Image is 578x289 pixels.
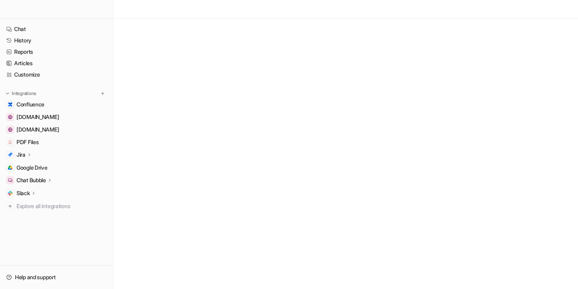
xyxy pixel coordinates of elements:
[17,176,46,184] p: Chat Bubble
[3,124,110,135] a: support.atlassian.com[DOMAIN_NAME]
[3,201,110,212] a: Explore all integrations
[3,272,110,283] a: Help and support
[17,189,30,197] p: Slack
[8,152,13,157] img: Jira
[100,91,105,96] img: menu_add.svg
[3,24,110,35] a: Chat
[3,90,39,97] button: Integrations
[5,91,10,96] img: expand menu
[17,113,59,121] span: [DOMAIN_NAME]
[8,191,13,196] img: Slack
[8,102,13,107] img: Confluence
[3,35,110,46] a: History
[3,99,110,110] a: ConfluenceConfluence
[8,165,13,170] img: Google Drive
[3,46,110,57] a: Reports
[8,115,13,119] img: community.atlassian.com
[8,127,13,132] img: support.atlassian.com
[17,200,107,212] span: Explore all integrations
[17,126,59,134] span: [DOMAIN_NAME]
[17,101,44,108] span: Confluence
[17,138,39,146] span: PDF Files
[17,151,26,159] p: Jira
[8,178,13,183] img: Chat Bubble
[3,69,110,80] a: Customize
[3,112,110,123] a: community.atlassian.com[DOMAIN_NAME]
[17,164,48,172] span: Google Drive
[8,140,13,144] img: PDF Files
[3,58,110,69] a: Articles
[3,137,110,148] a: PDF FilesPDF Files
[6,202,14,210] img: explore all integrations
[3,162,110,173] a: Google DriveGoogle Drive
[12,90,36,97] p: Integrations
